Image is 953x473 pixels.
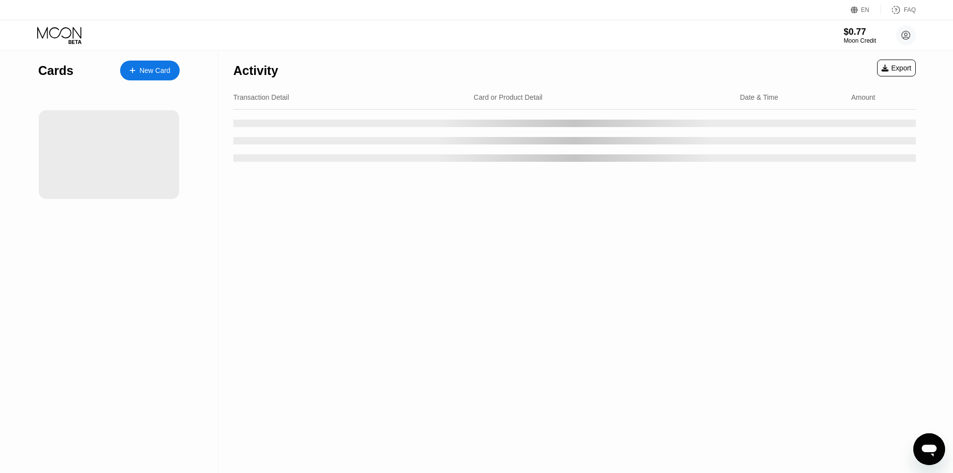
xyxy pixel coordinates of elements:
[139,67,170,75] div: New Card
[877,60,916,76] div: Export
[913,433,945,465] iframe: Button to launch messaging window
[233,93,289,101] div: Transaction Detail
[844,37,876,44] div: Moon Credit
[904,6,916,13] div: FAQ
[740,93,778,101] div: Date & Time
[861,6,870,13] div: EN
[881,5,916,15] div: FAQ
[882,64,911,72] div: Export
[38,64,73,78] div: Cards
[233,64,278,78] div: Activity
[474,93,543,101] div: Card or Product Detail
[844,27,876,37] div: $0.77
[851,5,881,15] div: EN
[844,27,876,44] div: $0.77Moon Credit
[851,93,875,101] div: Amount
[120,61,180,80] div: New Card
